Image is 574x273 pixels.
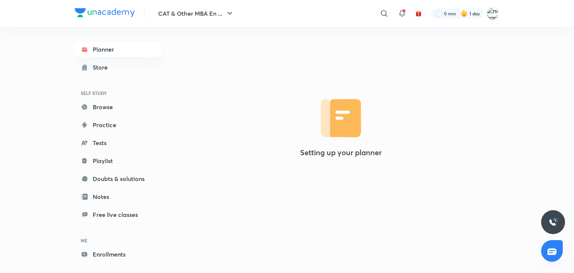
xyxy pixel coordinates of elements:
[75,153,161,168] a: Playlist
[75,234,161,247] h6: ME
[75,171,161,186] a: Doubts & solutions
[75,99,161,114] a: Browse
[75,135,161,150] a: Tests
[75,247,161,262] a: Enrollments
[75,189,161,204] a: Notes
[413,7,425,19] button: avatar
[460,10,468,17] img: streak
[75,117,161,132] a: Practice
[154,6,239,21] button: CAT & Other MBA En ...
[75,207,161,222] a: Free live classes
[487,7,499,20] img: niharika rao
[549,218,558,227] img: ttu
[300,148,382,157] h4: Setting up your planner
[75,8,135,19] a: Company Logo
[75,60,161,75] a: Store
[415,10,422,17] img: avatar
[75,8,135,17] img: Company Logo
[75,42,161,57] a: Planner
[93,63,112,72] div: Store
[75,87,161,99] h6: SELF STUDY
